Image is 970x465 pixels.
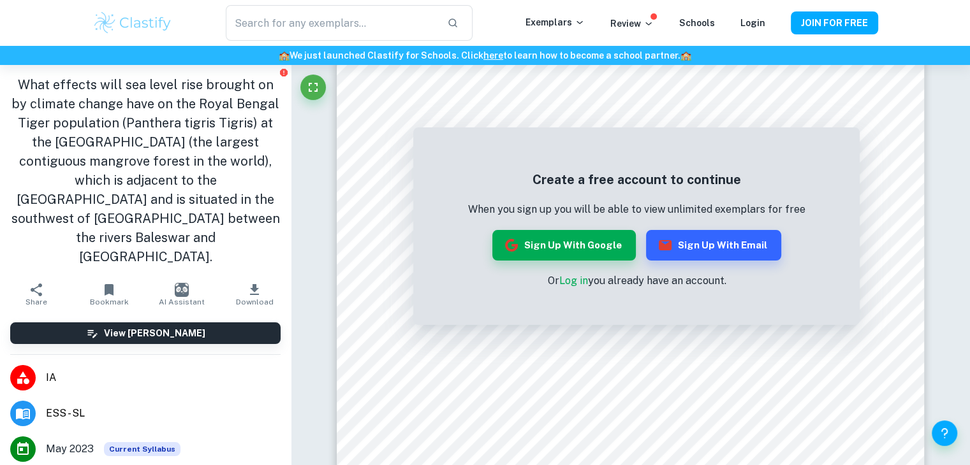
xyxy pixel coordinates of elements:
[3,48,967,62] h6: We just launched Clastify for Schools. Click to learn how to become a school partner.
[610,17,654,31] p: Review
[145,276,218,312] button: AI Assistant
[104,442,180,456] div: This exemplar is based on the current syllabus. Feel free to refer to it for inspiration/ideas wh...
[159,297,205,306] span: AI Assistant
[791,11,878,34] button: JOIN FOR FREE
[46,441,94,457] span: May 2023
[104,442,180,456] span: Current Syllabus
[279,50,290,61] span: 🏫
[680,50,691,61] span: 🏫
[646,230,781,261] button: Sign up with Email
[740,18,765,28] a: Login
[92,10,173,36] img: Clastify logo
[679,18,715,28] a: Schools
[279,68,288,77] button: Report issue
[468,170,805,189] h5: Create a free account to continue
[46,406,281,421] span: ESS - SL
[468,273,805,289] p: Or you already have an account.
[236,297,274,306] span: Download
[525,15,585,29] p: Exemplars
[492,230,636,261] button: Sign up with Google
[26,297,47,306] span: Share
[932,420,957,446] button: Help and Feedback
[10,322,281,344] button: View [PERSON_NAME]
[300,75,326,100] button: Fullscreen
[73,276,145,312] button: Bookmark
[468,202,805,217] p: When you sign up you will be able to view unlimited exemplars for free
[559,275,587,287] a: Log in
[483,50,503,61] a: here
[175,283,189,297] img: AI Assistant
[10,75,281,266] h1: What effects will sea level rise brought on by climate change have on the Royal Bengal Tiger popu...
[226,5,436,41] input: Search for any exemplars...
[46,370,281,385] span: IA
[218,276,291,312] button: Download
[104,326,205,340] h6: View [PERSON_NAME]
[90,297,129,306] span: Bookmark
